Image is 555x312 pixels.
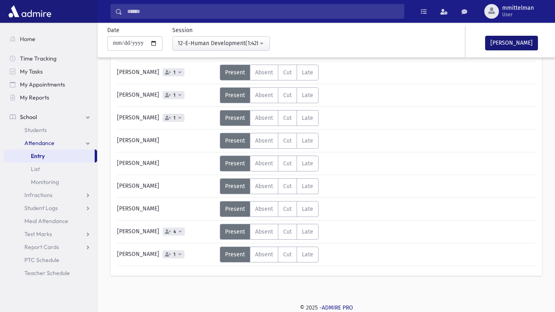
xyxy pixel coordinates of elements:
[20,113,37,121] span: School
[31,178,59,186] span: Monitoring
[24,126,47,134] span: Students
[178,39,258,48] div: 12-E-Human Development(1:42PM-2:22PM)
[20,81,65,88] span: My Appointments
[3,65,97,78] a: My Tasks
[172,252,177,257] span: 1
[3,136,97,149] a: Attendance
[225,137,245,144] span: Present
[20,55,56,62] span: Time Tracking
[302,251,313,258] span: Late
[220,156,319,171] div: AttTypes
[113,201,220,217] div: [PERSON_NAME]
[20,94,49,101] span: My Reports
[220,65,319,80] div: AttTypes
[7,3,53,19] img: AdmirePro
[302,206,313,212] span: Late
[3,201,97,214] a: Student Logs
[283,160,292,167] span: Cut
[172,26,193,35] label: Session
[302,115,313,121] span: Late
[3,110,97,123] a: School
[3,78,97,91] a: My Appointments
[111,303,542,312] div: © 2025 -
[172,93,177,98] span: 1
[3,227,97,240] a: Test Marks
[255,251,273,258] span: Absent
[3,32,97,45] a: Home
[24,217,68,225] span: Meal Attendance
[172,115,177,121] span: 1
[31,152,45,160] span: Entry
[113,156,220,171] div: [PERSON_NAME]
[283,206,292,212] span: Cut
[220,87,319,103] div: AttTypes
[24,256,59,264] span: PTC Schedule
[24,191,52,199] span: Infractions
[220,110,319,126] div: AttTypes
[3,266,97,279] a: Teacher Schedule
[283,69,292,76] span: Cut
[113,178,220,194] div: [PERSON_NAME]
[172,229,178,234] span: 4
[24,139,54,147] span: Attendance
[3,240,97,253] a: Report Cards
[220,224,319,240] div: AttTypes
[283,92,292,99] span: Cut
[113,133,220,149] div: [PERSON_NAME]
[113,87,220,103] div: [PERSON_NAME]
[302,69,313,76] span: Late
[172,36,270,51] button: 12-E-Human Development(1:42PM-2:22PM)
[3,214,97,227] a: Meal Attendance
[220,178,319,194] div: AttTypes
[20,35,35,43] span: Home
[283,115,292,121] span: Cut
[113,247,220,262] div: [PERSON_NAME]
[225,69,245,76] span: Present
[302,137,313,144] span: Late
[107,26,119,35] label: Date
[172,70,177,75] span: 1
[255,137,273,144] span: Absent
[220,133,319,149] div: AttTypes
[220,247,319,262] div: AttTypes
[113,110,220,126] div: [PERSON_NAME]
[220,201,319,217] div: AttTypes
[255,228,273,235] span: Absent
[225,183,245,190] span: Present
[283,228,292,235] span: Cut
[283,183,292,190] span: Cut
[502,5,534,11] span: mmittelman
[3,123,97,136] a: Students
[3,175,97,188] a: Monitoring
[3,149,95,162] a: Entry
[302,228,313,235] span: Late
[24,230,52,238] span: Test Marks
[485,36,538,50] button: [PERSON_NAME]
[122,4,404,19] input: Search
[225,206,245,212] span: Present
[24,269,70,277] span: Teacher Schedule
[302,92,313,99] span: Late
[3,188,97,201] a: Infractions
[225,115,245,121] span: Present
[255,206,273,212] span: Absent
[3,162,97,175] a: List
[255,92,273,99] span: Absent
[302,160,313,167] span: Late
[225,228,245,235] span: Present
[502,11,534,18] span: User
[255,115,273,121] span: Absent
[302,183,313,190] span: Late
[255,69,273,76] span: Absent
[24,204,58,212] span: Student Logs
[113,65,220,80] div: [PERSON_NAME]
[24,243,59,251] span: Report Cards
[3,91,97,104] a: My Reports
[255,183,273,190] span: Absent
[225,92,245,99] span: Present
[225,251,245,258] span: Present
[225,160,245,167] span: Present
[113,224,220,240] div: [PERSON_NAME]
[31,165,40,173] span: List
[20,68,43,75] span: My Tasks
